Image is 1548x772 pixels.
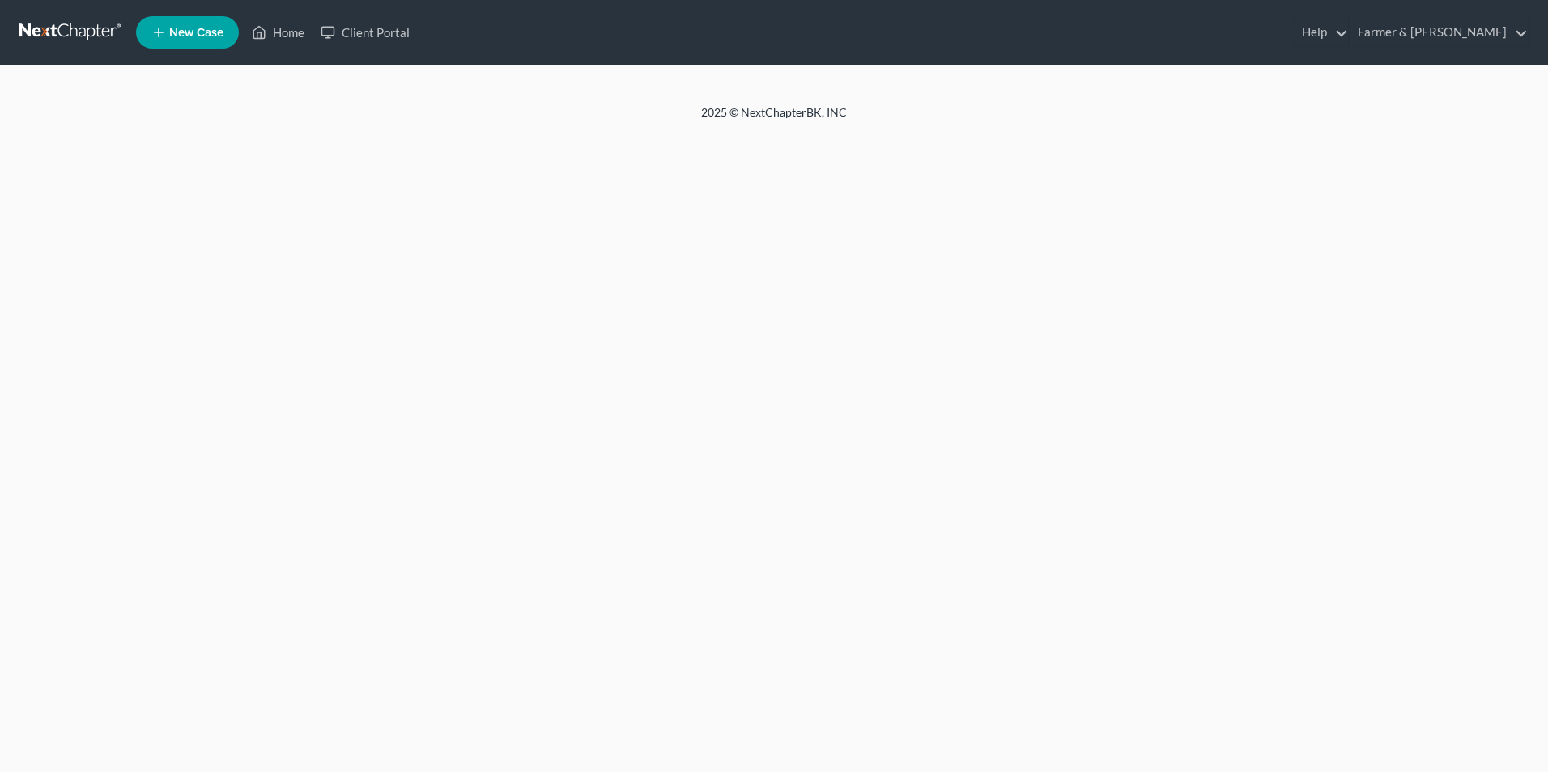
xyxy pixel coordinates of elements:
[313,18,418,47] a: Client Portal
[313,104,1235,134] div: 2025 © NextChapterBK, INC
[244,18,313,47] a: Home
[1294,18,1348,47] a: Help
[1350,18,1528,47] a: Farmer & [PERSON_NAME]
[136,16,239,49] new-legal-case-button: New Case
